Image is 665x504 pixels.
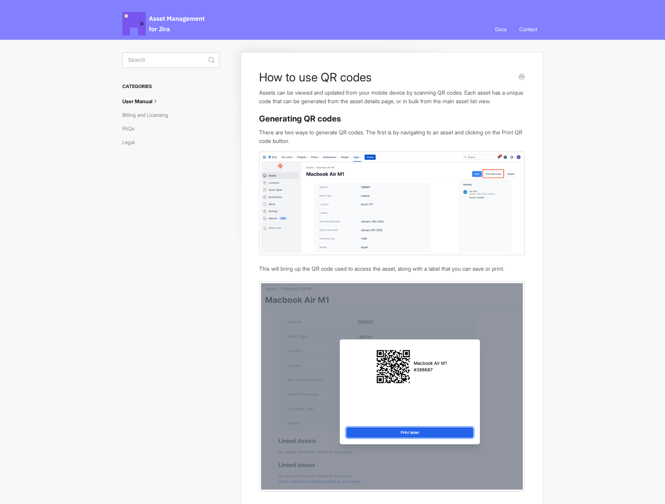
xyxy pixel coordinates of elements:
[513,19,543,40] a: Contact
[259,113,524,124] h3: Generating QR codes
[122,52,219,68] input: Search
[122,12,206,35] span: Asset Management for Jira Docs
[259,70,513,84] h1: How to use QR codes
[259,152,524,255] img: file-N2UVGUqx73.png
[122,109,174,121] a: Billing and Licensing
[259,281,524,492] img: file-UJYbwO06o1.png
[259,88,524,105] p: Assets can be viewed and updated from your mobile device by scanning QR codes. Each asset has a u...
[122,79,219,93] h3: Categories
[122,122,140,135] a: FAQs
[122,136,141,148] a: Legal
[259,128,524,145] p: There are two ways to generate QR codes. The first is by navigating to an asset and clicking on t...
[122,95,165,107] a: User Manual
[259,264,524,273] p: This will bring up the QR code used to access the asset, along with a label that you can save or ...
[519,73,525,82] a: Print this Article
[489,19,512,40] a: Docs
